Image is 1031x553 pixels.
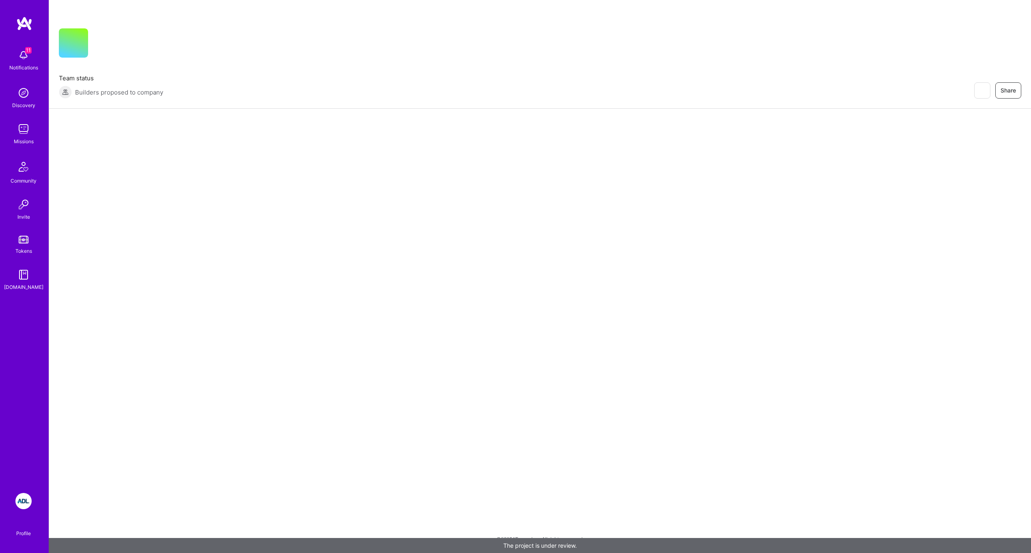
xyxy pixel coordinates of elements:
[9,63,38,72] div: Notifications
[14,157,33,176] img: Community
[4,283,43,291] div: [DOMAIN_NAME]
[13,521,34,537] a: Profile
[15,47,32,63] img: bell
[12,101,35,110] div: Discovery
[15,267,32,283] img: guide book
[98,41,104,48] i: icon CompanyGray
[15,493,32,509] img: ADL: Technology Modernization Sprint 1
[16,529,31,537] div: Profile
[13,493,34,509] a: ADL: Technology Modernization Sprint 1
[19,236,28,243] img: tokens
[15,121,32,137] img: teamwork
[25,47,32,54] span: 11
[17,213,30,221] div: Invite
[49,538,1031,553] div: The project is under review.
[16,16,32,31] img: logo
[15,85,32,101] img: discovery
[75,88,163,97] span: Builders proposed to company
[11,176,37,185] div: Community
[15,247,32,255] div: Tokens
[1001,86,1016,95] span: Share
[14,137,34,146] div: Missions
[59,74,163,82] span: Team status
[979,87,985,94] i: icon EyeClosed
[59,86,72,99] img: Builders proposed to company
[995,82,1021,99] button: Share
[15,196,32,213] img: Invite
